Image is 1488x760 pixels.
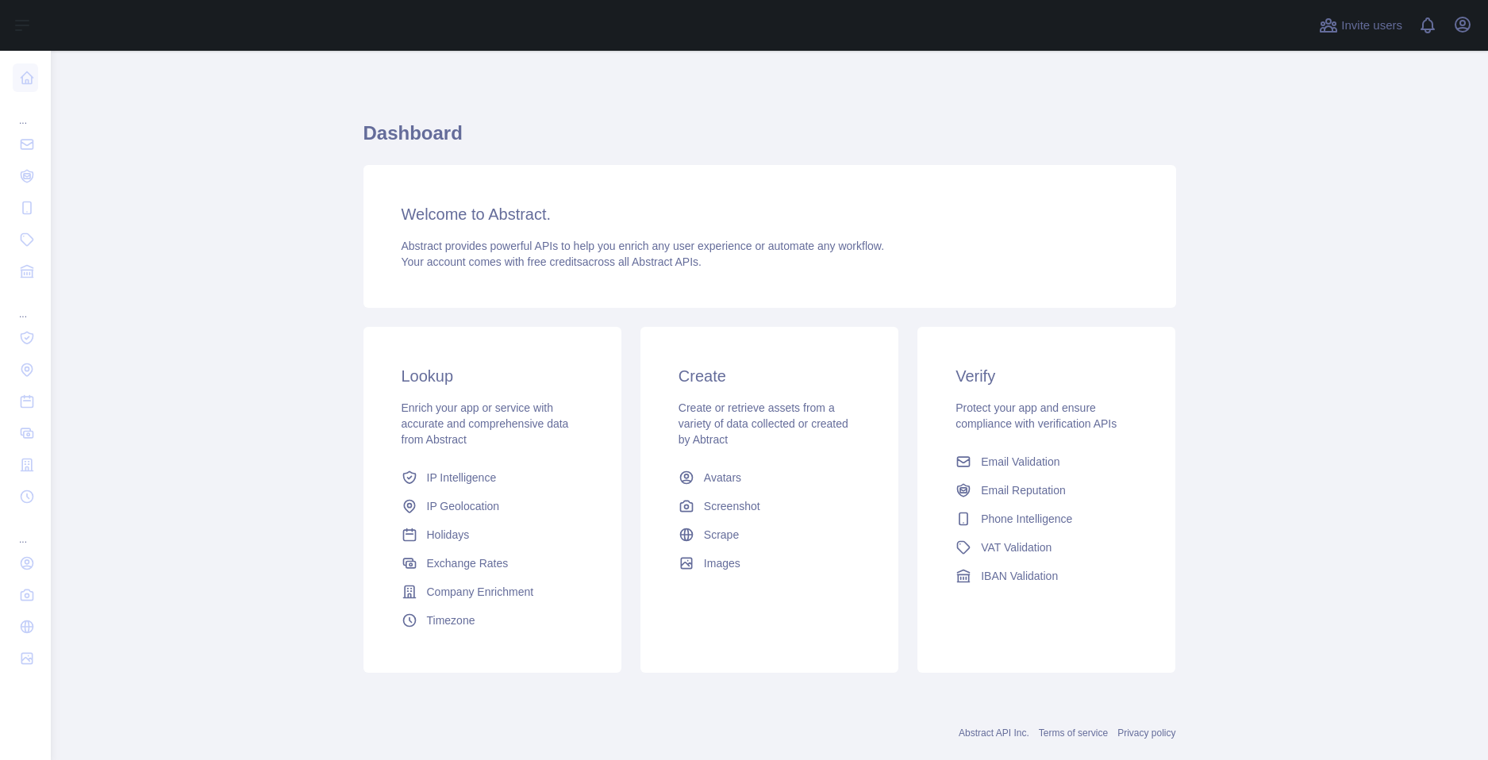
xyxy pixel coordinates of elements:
span: Abstract provides powerful APIs to help you enrich any user experience or automate any workflow. [402,240,885,252]
a: VAT Validation [949,533,1144,562]
a: IBAN Validation [949,562,1144,590]
a: Email Validation [949,447,1144,476]
div: ... [13,95,38,127]
a: Abstract API Inc. [959,727,1029,739]
div: ... [13,514,38,546]
a: Scrape [672,520,867,549]
a: Phone Intelligence [949,505,1144,533]
a: Screenshot [672,492,867,520]
a: IP Geolocation [395,492,590,520]
a: Holidays [395,520,590,549]
h3: Verify [955,365,1137,387]
span: Create or retrieve assets from a variety of data collected or created by Abtract [679,401,848,446]
h3: Welcome to Abstract. [402,203,1138,225]
span: free credits [528,255,583,268]
span: Enrich your app or service with accurate and comprehensive data from Abstract [402,401,569,446]
h3: Lookup [402,365,583,387]
a: Avatars [672,463,867,492]
a: Timezone [395,606,590,635]
span: Timezone [427,612,475,628]
span: IP Geolocation [427,498,500,514]
span: Email Reputation [981,482,1066,498]
h3: Create [679,365,860,387]
a: Terms of service [1039,727,1108,739]
span: Email Validation [981,454,1059,470]
h1: Dashboard [363,121,1176,159]
span: Screenshot [704,498,760,514]
button: Invite users [1316,13,1405,38]
span: Phone Intelligence [981,511,1072,527]
span: Protect your app and ensure compliance with verification APIs [955,401,1117,430]
span: Invite users [1341,17,1402,35]
a: Email Reputation [949,476,1144,505]
a: Company Enrichment [395,578,590,606]
span: Exchange Rates [427,555,509,571]
span: Your account comes with across all Abstract APIs. [402,255,702,268]
a: Images [672,549,867,578]
span: Avatars [704,470,741,486]
a: Privacy policy [1117,727,1175,739]
span: VAT Validation [981,539,1052,555]
span: IBAN Validation [981,568,1058,584]
div: ... [13,289,38,321]
span: IP Intelligence [427,470,497,486]
a: IP Intelligence [395,463,590,492]
span: Scrape [704,527,739,543]
span: Company Enrichment [427,584,534,600]
span: Images [704,555,740,571]
a: Exchange Rates [395,549,590,578]
span: Holidays [427,527,470,543]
